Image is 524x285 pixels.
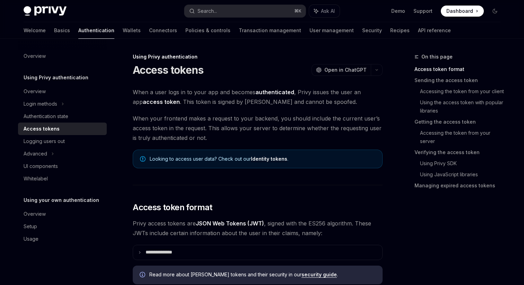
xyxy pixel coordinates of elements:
[24,22,46,39] a: Welcome
[489,6,500,17] button: Toggle dark mode
[446,8,473,15] span: Dashboard
[321,8,335,15] span: Ask AI
[309,5,340,17] button: Ask AI
[414,180,506,191] a: Managing expired access tokens
[133,53,383,60] div: Using Privy authentication
[239,22,301,39] a: Transaction management
[251,156,287,162] a: Identity tokens
[391,8,405,15] a: Demo
[24,150,47,158] div: Advanced
[18,160,107,172] a: UI components
[24,196,99,204] h5: Using your own authentication
[18,50,107,62] a: Overview
[18,110,107,123] a: Authentication state
[133,87,383,107] span: When a user logs in to your app and becomes , Privy issues the user an app . This token is signed...
[24,175,48,183] div: Whitelabel
[150,155,375,162] span: Looking to access user data? Check out our .
[24,100,57,108] div: Login methods
[324,66,367,73] span: Open in ChatGPT
[24,6,67,16] img: dark logo
[184,5,306,17] button: Search...⌘K
[420,169,506,180] a: Using JavaScript libraries
[54,22,70,39] a: Basics
[441,6,484,17] a: Dashboard
[133,114,383,143] span: When your frontend makes a request to your backend, you should include the current user’s access ...
[149,271,376,278] span: Read more about [PERSON_NAME] tokens and their security in our .
[133,202,212,213] span: Access token format
[24,52,46,60] div: Overview
[420,127,506,147] a: Accessing the token from your server
[185,22,230,39] a: Policies & controls
[414,75,506,86] a: Sending the access token
[255,89,294,96] strong: authenticated
[24,125,60,133] div: Access tokens
[18,220,107,233] a: Setup
[24,222,37,231] div: Setup
[309,22,354,39] a: User management
[133,64,203,76] h1: Access tokens
[24,73,88,82] h5: Using Privy authentication
[420,86,506,97] a: Accessing the token from your client
[18,233,107,245] a: Usage
[24,235,38,243] div: Usage
[24,137,65,145] div: Logging users out
[149,22,177,39] a: Connectors
[413,8,433,15] a: Support
[420,97,506,116] a: Using the access token with popular libraries
[414,116,506,127] a: Getting the access token
[24,162,58,170] div: UI components
[196,220,264,227] a: JSON Web Tokens (JWT)
[18,123,107,135] a: Access tokens
[18,208,107,220] a: Overview
[421,53,453,61] span: On this page
[18,135,107,148] a: Logging users out
[312,64,371,76] button: Open in ChatGPT
[133,219,383,238] span: Privy access tokens are , signed with the ES256 algorithm. These JWTs include certain information...
[143,98,180,105] strong: access token
[24,112,68,121] div: Authentication state
[140,272,147,279] svg: Info
[414,147,506,158] a: Verifying the access token
[302,271,337,278] a: security guide
[18,172,107,185] a: Whitelabel
[18,85,107,98] a: Overview
[390,22,410,39] a: Recipes
[414,64,506,75] a: Access token format
[123,22,141,39] a: Wallets
[140,156,146,162] svg: Note
[24,87,46,96] div: Overview
[294,8,302,14] span: ⌘ K
[418,22,451,39] a: API reference
[24,210,46,218] div: Overview
[420,158,506,169] a: Using Privy SDK
[362,22,382,39] a: Security
[78,22,114,39] a: Authentication
[198,7,217,15] div: Search...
